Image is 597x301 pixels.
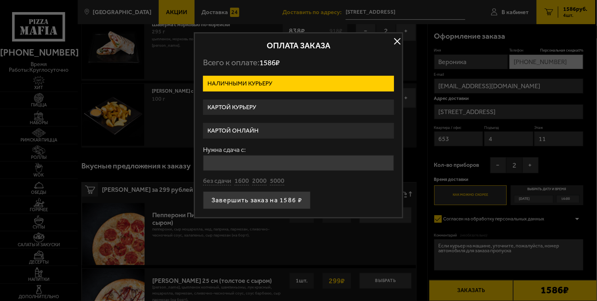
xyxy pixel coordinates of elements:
button: 5000 [270,177,284,186]
button: 2000 [252,177,267,186]
span: 1586 ₽ [259,58,280,67]
button: 1600 [234,177,249,186]
label: Картой курьеру [203,100,394,115]
button: Завершить заказ на 1586 ₽ [203,191,311,209]
label: Картой онлайн [203,123,394,139]
label: Наличными курьеру [203,76,394,91]
p: Всего к оплате: [203,58,394,68]
label: Нужна сдача с: [203,147,394,153]
h2: Оплата заказа [203,42,394,50]
button: без сдачи [203,177,231,186]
